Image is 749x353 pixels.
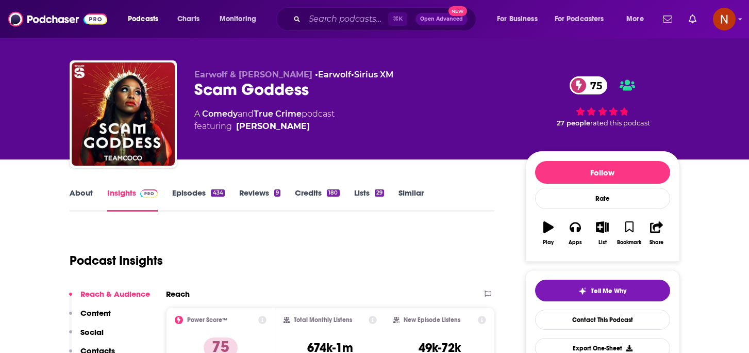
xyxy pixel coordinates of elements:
button: Apps [562,215,589,252]
input: Search podcasts, credits, & more... [305,11,388,27]
span: Logged in as AdelNBM [713,8,736,30]
div: 29 [375,189,384,197]
h2: Total Monthly Listens [294,316,352,324]
img: Scam Goddess [72,62,175,166]
button: Share [643,215,670,252]
a: Reviews9 [239,188,280,212]
span: featuring [194,120,335,133]
div: 9 [274,189,280,197]
div: A podcast [194,108,335,133]
div: Bookmark [617,239,641,246]
div: Apps [569,239,582,246]
button: open menu [619,11,657,27]
a: Credits180 [295,188,339,212]
span: • [351,70,393,79]
h2: Reach [166,289,190,299]
button: Play [535,215,562,252]
span: More [626,12,644,26]
span: Earwolf & [PERSON_NAME] [194,70,312,79]
button: Social [69,327,104,346]
a: Sirius XM [354,70,393,79]
span: 75 [580,76,607,94]
span: Open Advanced [420,17,463,22]
button: open menu [121,11,172,27]
button: open menu [490,11,551,27]
img: Podchaser Pro [140,189,158,198]
a: Charts [171,11,206,27]
div: Rate [535,188,670,209]
div: 180 [327,189,339,197]
h2: New Episode Listens [404,316,460,324]
img: Podchaser - Follow, Share and Rate Podcasts [8,9,107,29]
div: List [598,239,607,246]
div: 75 27 peoplerated this podcast [525,70,680,134]
span: ⌘ K [388,12,407,26]
img: User Profile [713,8,736,30]
div: Share [650,239,663,246]
a: Contact This Podcast [535,310,670,330]
a: True Crime [254,109,302,119]
span: Charts [177,12,199,26]
h2: Power Score™ [187,316,227,324]
a: 75 [570,76,607,94]
button: Content [69,308,111,327]
button: Follow [535,161,670,184]
div: Search podcasts, credits, & more... [286,7,486,31]
span: Tell Me Why [591,287,626,295]
a: Show notifications dropdown [659,10,676,28]
button: tell me why sparkleTell Me Why [535,280,670,301]
p: Content [80,308,111,318]
a: Earwolf [318,70,351,79]
span: For Business [497,12,538,26]
a: About [70,188,93,212]
a: Lists29 [354,188,384,212]
span: Podcasts [128,12,158,26]
span: 27 people [557,119,590,127]
span: New [448,6,467,16]
button: Bookmark [616,215,643,252]
button: Open AdvancedNew [415,13,468,25]
div: 434 [211,189,224,197]
span: For Podcasters [555,12,604,26]
img: tell me why sparkle [578,287,587,295]
a: Comedy [202,109,238,119]
p: Social [80,327,104,337]
button: Reach & Audience [69,289,150,308]
span: rated this podcast [590,119,650,127]
span: • [315,70,351,79]
a: InsightsPodchaser Pro [107,188,158,212]
a: Laci Mosley [236,120,310,133]
a: Episodes434 [172,188,224,212]
a: Similar [398,188,424,212]
span: and [238,109,254,119]
a: Show notifications dropdown [685,10,701,28]
button: Show profile menu [713,8,736,30]
h1: Podcast Insights [70,253,163,268]
button: open menu [548,11,619,27]
button: List [589,215,615,252]
span: Monitoring [220,12,256,26]
p: Reach & Audience [80,289,150,299]
button: open menu [212,11,270,27]
div: Play [543,239,554,246]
